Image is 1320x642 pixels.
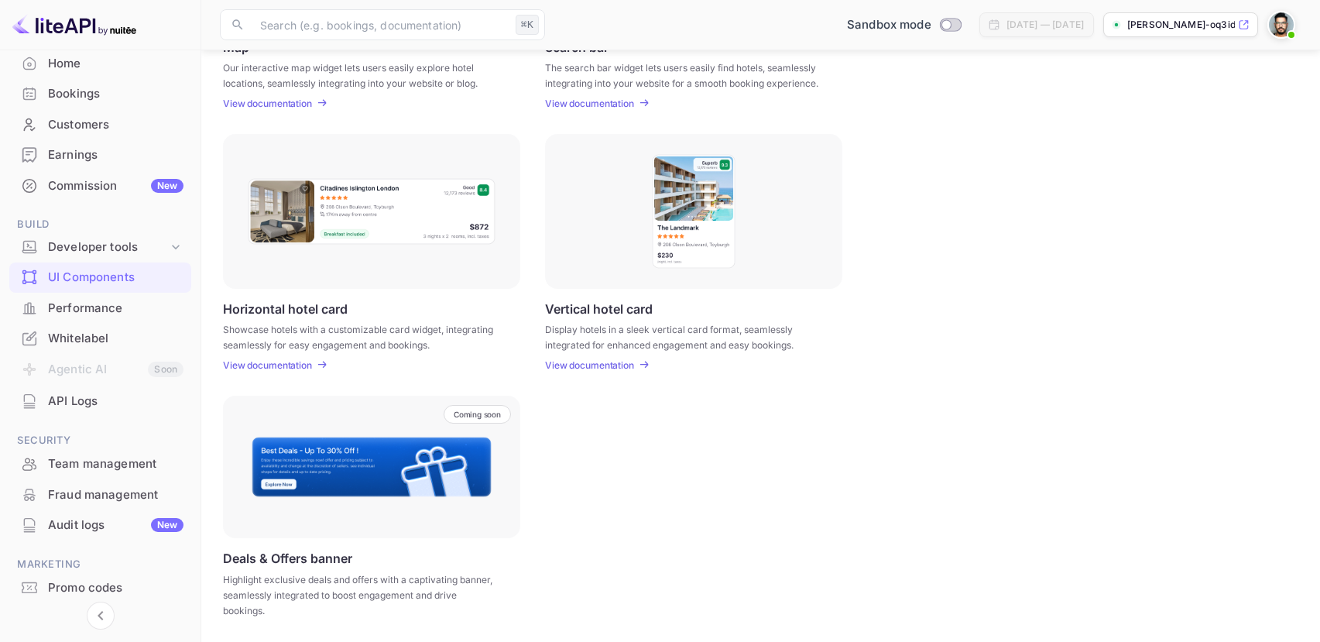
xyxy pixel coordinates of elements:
[545,60,823,88] p: The search bar widget lets users easily find hotels, seamlessly integrating into your website for...
[9,480,191,510] div: Fraud management
[48,146,183,164] div: Earnings
[223,60,501,88] p: Our interactive map widget lets users easily explore hotel locations, seamlessly integrating into...
[545,359,639,371] a: View documentation
[9,324,191,354] div: Whitelabel
[9,49,191,77] a: Home
[9,510,191,539] a: Audit logsNew
[651,153,736,270] img: Vertical hotel card Frame
[48,455,183,473] div: Team management
[48,579,183,597] div: Promo codes
[9,386,191,415] a: API Logs
[9,449,191,479] div: Team management
[223,39,249,54] p: Map
[87,602,115,630] button: Collapse navigation
[9,573,191,603] div: Promo codes
[251,436,492,498] img: Banner Frame
[9,294,191,324] div: Performance
[9,480,191,509] a: Fraud management
[48,517,183,534] div: Audit logs
[151,518,183,532] div: New
[9,171,191,200] a: CommissionNew
[48,486,183,504] div: Fraud management
[847,16,931,34] span: Sandbox mode
[9,294,191,322] a: Performance
[9,432,191,449] span: Security
[9,140,191,169] a: Earnings
[223,322,501,350] p: Showcase hotels with a customizable card widget, integrating seamlessly for easy engagement and b...
[9,263,191,293] div: UI Components
[48,300,183,318] div: Performance
[48,177,183,195] div: Commission
[9,79,191,109] div: Bookings
[223,359,317,371] a: View documentation
[48,239,168,256] div: Developer tools
[48,330,183,348] div: Whitelabel
[223,98,312,109] p: View documentation
[516,15,539,35] div: ⌘K
[9,556,191,573] span: Marketing
[223,359,312,371] p: View documentation
[48,55,183,73] div: Home
[9,140,191,170] div: Earnings
[9,510,191,541] div: Audit logsNew
[545,39,609,54] p: Search bar
[841,16,967,34] div: Switch to Production mode
[48,116,183,134] div: Customers
[9,449,191,478] a: Team management
[151,179,183,193] div: New
[9,386,191,417] div: API Logs
[454,410,501,419] p: Coming soon
[9,171,191,201] div: CommissionNew
[9,234,191,261] div: Developer tools
[9,49,191,79] div: Home
[9,110,191,139] a: Customers
[48,85,183,103] div: Bookings
[9,324,191,352] a: Whitelabel
[545,98,639,109] a: View documentation
[48,393,183,410] div: API Logs
[1006,18,1084,32] div: [DATE] — [DATE]
[9,79,191,108] a: Bookings
[223,572,501,619] p: Highlight exclusive deals and offers with a captivating banner, seamlessly integrated to boost en...
[1127,18,1235,32] p: [PERSON_NAME]-oq3id.nui...
[545,359,634,371] p: View documentation
[9,216,191,233] span: Build
[9,573,191,602] a: Promo codes
[545,301,653,316] p: Vertical hotel card
[223,551,352,566] p: Deals & Offers banner
[545,322,823,350] p: Display hotels in a sleek vertical card format, seamlessly integrated for enhanced engagement and...
[223,98,317,109] a: View documentation
[9,110,191,140] div: Customers
[223,301,348,316] p: Horizontal hotel card
[48,269,183,287] div: UI Components
[1269,12,1294,37] img: Ivo Castillo
[545,98,634,109] p: View documentation
[251,9,509,40] input: Search (e.g. bookings, documentation)
[247,177,496,245] img: Horizontal hotel card Frame
[9,263,191,291] a: UI Components
[12,12,136,37] img: LiteAPI logo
